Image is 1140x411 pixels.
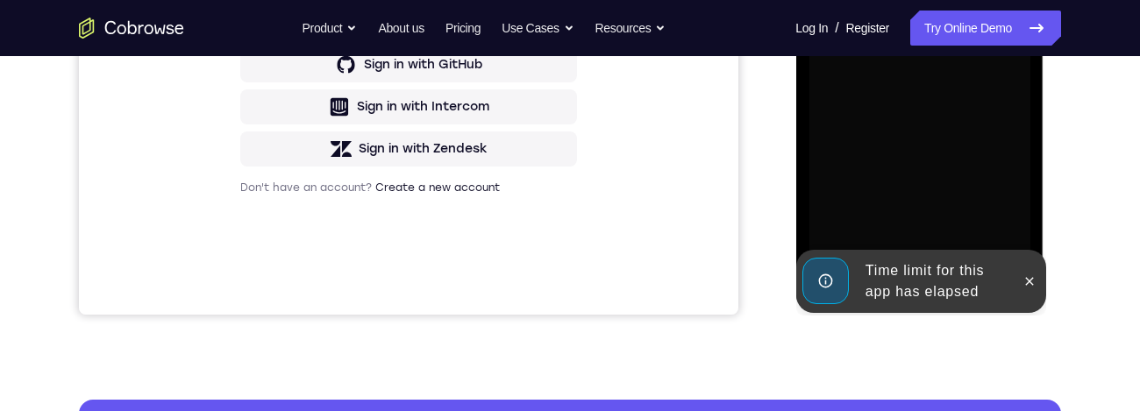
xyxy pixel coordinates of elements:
[595,11,666,46] button: Resources
[303,11,358,46] button: Product
[910,11,1061,46] a: Try Online Demo
[378,11,424,46] a: About us
[846,11,889,46] a: Register
[502,11,574,46] button: Use Cases
[79,18,184,39] a: Go to the home page
[795,11,828,46] a: Log In
[161,278,498,313] button: Sign in with Google
[835,18,838,39] span: /
[161,362,498,397] button: Sign in with Intercom
[161,320,498,355] button: Sign in with GitHub
[321,251,339,265] p: or
[161,201,498,236] button: Sign in
[445,11,481,46] a: Pricing
[161,120,498,145] h1: Sign in to your account
[172,167,488,185] input: Enter your email
[285,329,403,346] div: Sign in with GitHub
[278,371,410,388] div: Sign in with Intercom
[284,287,403,304] div: Sign in with Google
